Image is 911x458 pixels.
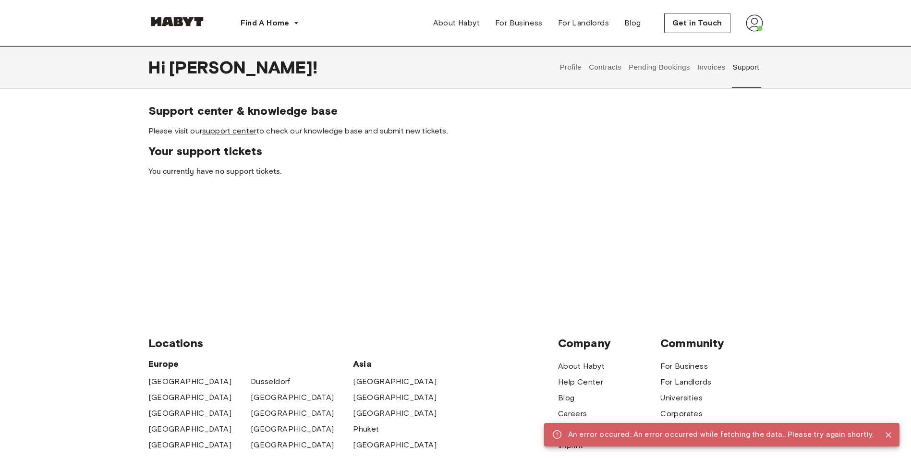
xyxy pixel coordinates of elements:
a: [GEOGRAPHIC_DATA] [148,423,232,435]
span: Support center & knowledge base [148,104,763,118]
button: Contracts [588,46,623,88]
a: About Habyt [425,13,487,33]
span: For Landlords [558,17,609,29]
img: Habyt [148,17,206,26]
a: [GEOGRAPHIC_DATA] [353,408,437,419]
span: Please visit our to check our knowledge base and submit new tickets. [148,126,763,136]
span: Get in Touch [672,17,722,29]
a: [GEOGRAPHIC_DATA] [251,423,334,435]
a: Corporates [660,408,703,420]
div: An error occured: An error occurred while fetching the data.. Please try again shortly. [568,426,874,444]
a: Help Center [558,376,603,388]
span: Locations [148,336,558,350]
a: [GEOGRAPHIC_DATA] [353,439,437,451]
button: Find A Home [233,13,307,33]
a: [GEOGRAPHIC_DATA] [251,408,334,419]
span: Your support tickets [148,144,763,158]
a: Careers [558,408,587,420]
a: Phuket [353,423,379,435]
button: Support [731,46,761,88]
a: Blog [617,13,649,33]
a: [GEOGRAPHIC_DATA] [148,392,232,403]
a: [GEOGRAPHIC_DATA] [353,376,437,387]
button: Pending Bookings [628,46,692,88]
span: Company [558,336,660,350]
a: [GEOGRAPHIC_DATA] [353,392,437,403]
a: [GEOGRAPHIC_DATA] [148,439,232,451]
span: For Business [495,17,543,29]
a: [GEOGRAPHIC_DATA] [148,408,232,419]
div: user profile tabs [556,46,763,88]
button: Get in Touch [664,13,730,33]
a: [GEOGRAPHIC_DATA] [251,392,334,403]
a: Dusseldorf [251,376,291,387]
a: Blog [558,392,575,404]
button: Close [881,428,896,442]
p: You currently have no support tickets. [148,166,763,178]
img: avatar [746,14,763,32]
span: Find A Home [241,17,290,29]
a: For Landlords [550,13,617,33]
button: Profile [559,46,583,88]
span: About Habyt [433,17,480,29]
a: [GEOGRAPHIC_DATA] [148,376,232,387]
a: [GEOGRAPHIC_DATA] [251,439,334,451]
span: [PERSON_NAME] ! [169,57,317,77]
a: For Business [660,361,708,372]
a: For Landlords [660,376,711,388]
a: support center [202,126,256,135]
a: For Business [487,13,550,33]
span: Community [660,336,763,350]
button: Invoices [696,46,726,88]
span: Europe [148,358,353,370]
a: Universities [660,392,703,404]
span: Asia [353,358,455,370]
a: About Habyt [558,361,605,372]
span: Blog [624,17,641,29]
span: Hi [148,57,169,77]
